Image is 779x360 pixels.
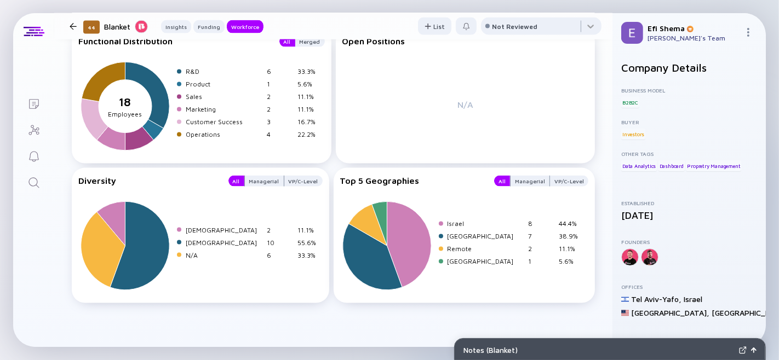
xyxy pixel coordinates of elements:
div: 11.1% [297,226,324,234]
img: Open Notes [751,347,757,353]
div: 8 [529,219,555,228]
div: 7 [529,232,555,240]
div: 1 [529,257,555,265]
div: 33.3% [297,251,324,259]
button: List [418,18,451,35]
div: Managerial [511,176,549,187]
div: Efi Shema [648,24,740,33]
button: Merged [295,36,325,47]
div: Marketing [186,105,262,113]
div: 44.4% [559,219,586,228]
tspan: Employees [108,111,142,119]
div: [GEOGRAPHIC_DATA] , [631,308,709,317]
div: 6 [267,251,293,259]
div: Founders [621,239,757,245]
div: Funding [193,21,225,32]
div: 2 [267,226,293,234]
div: Data Analytics [621,160,657,171]
div: 11.1% [559,245,586,253]
div: Open Positions [342,36,589,46]
img: Menu [744,28,753,37]
div: 10 [267,239,293,247]
div: Dashboard [658,160,685,171]
div: 1 [267,80,293,88]
button: Managerial [510,176,550,187]
div: Managerial [245,176,284,187]
div: R&D [186,67,262,76]
div: 2 [529,245,555,253]
div: Customer Success [186,118,262,126]
div: Product [186,80,262,88]
button: VP/C-Level [550,176,588,187]
div: 55.6% [297,239,324,247]
div: Business Model [621,87,757,94]
div: 11.1% [297,92,324,101]
button: Funding [193,20,225,33]
button: All [494,176,510,187]
div: 11.1% [297,105,324,113]
a: Search [13,169,54,195]
div: Operations [186,130,262,138]
div: Workforce [227,21,264,32]
a: Reminders [13,142,54,169]
div: Sales [186,92,262,101]
tspan: 18 [119,96,131,109]
div: Israel [448,219,524,228]
div: [DEMOGRAPHIC_DATA] [186,239,262,247]
div: [GEOGRAPHIC_DATA] [448,257,524,265]
div: [DATE] [621,210,757,221]
div: Other Tags [621,150,757,157]
div: 33.3% [297,67,324,76]
div: 2 [267,92,293,101]
div: Top 5 Geographies [340,176,484,187]
div: Not Reviewed [492,22,537,31]
button: Insights [161,20,191,33]
div: N/A [342,55,589,154]
div: Investors [621,129,645,140]
button: All [228,176,244,187]
div: Offices [621,283,757,290]
div: Tel Aviv-Yafo , [631,294,681,304]
div: Propretry Management [686,160,741,171]
img: Expand Notes [739,346,747,354]
div: B2B2C [621,97,639,108]
a: Lists [13,90,54,116]
div: [PERSON_NAME]'s Team [648,34,740,42]
div: Buyer [621,119,757,125]
button: All [279,36,295,47]
div: 2 [267,105,293,113]
div: 5.6% [559,257,586,265]
div: 44 [83,21,100,34]
div: [DEMOGRAPHIC_DATA] [186,226,262,234]
div: Israel [684,294,702,304]
div: N/A [186,251,262,259]
div: 6 [267,67,293,76]
button: VP/C-Level [284,176,323,187]
div: 38.9% [559,232,586,240]
div: Notes ( Blanket ) [463,345,735,355]
div: 3 [267,118,293,126]
div: Remote [448,245,524,253]
img: Israel Flag [621,295,629,303]
h2: Company Details [621,61,757,74]
div: 22.2% [297,130,324,138]
button: Managerial [244,176,284,187]
img: United States Flag [621,309,629,317]
div: Established [621,200,757,206]
div: 5.6% [297,80,324,88]
div: [GEOGRAPHIC_DATA] [448,232,524,240]
a: Investor Map [13,116,54,142]
button: Workforce [227,20,264,33]
div: Blanket [104,20,148,33]
img: Efi Profile Picture [621,22,643,44]
div: Insights [161,21,191,32]
div: Diversity [78,176,217,187]
div: 16.7% [297,118,324,126]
